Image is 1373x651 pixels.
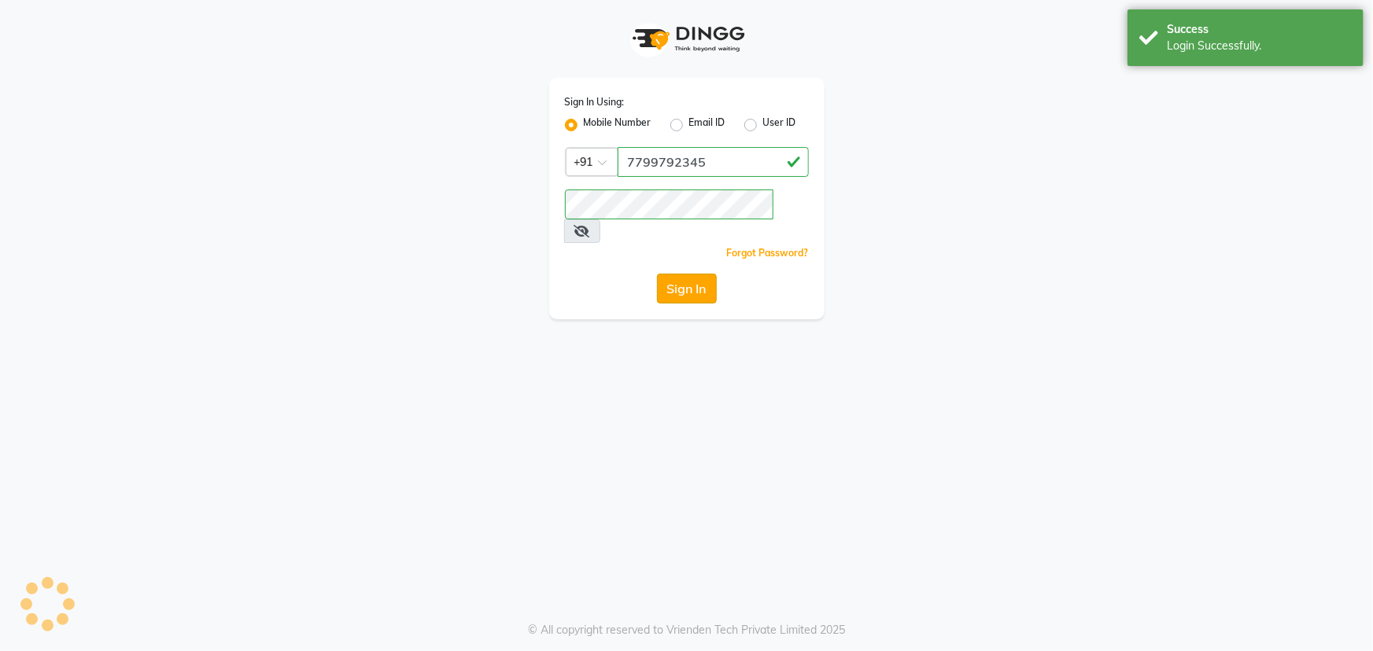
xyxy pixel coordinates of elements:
input: Username [565,189,773,219]
div: Success [1167,21,1352,38]
button: Sign In [657,274,717,303]
label: User ID [763,116,796,134]
a: Forgot Password? [727,247,809,259]
input: Username [618,147,809,177]
img: logo1.svg [624,16,750,62]
label: Mobile Number [584,116,651,134]
label: Email ID [689,116,725,134]
div: Login Successfully. [1167,38,1352,54]
label: Sign In Using: [565,95,625,109]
